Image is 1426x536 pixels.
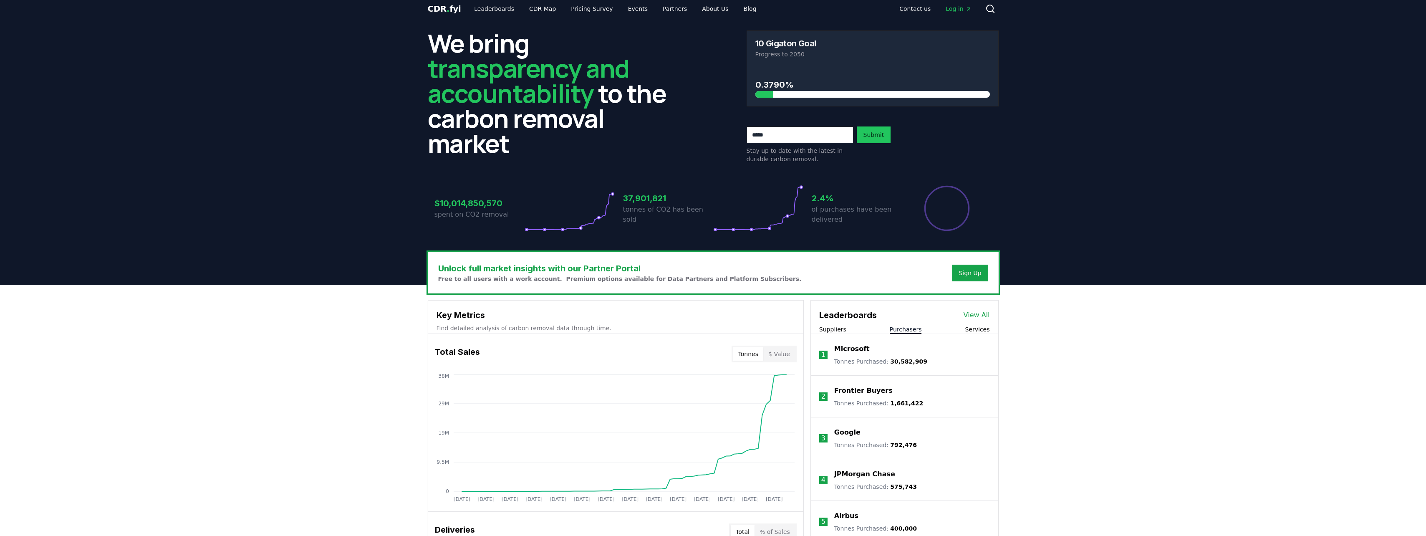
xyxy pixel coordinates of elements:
span: CDR fyi [428,4,461,14]
a: Partners [656,1,694,16]
nav: Main [893,1,978,16]
button: $ Value [763,347,795,361]
p: 1 [821,350,825,360]
button: Services [965,325,989,334]
tspan: [DATE] [573,496,591,502]
a: Google [834,427,861,437]
a: Contact us [893,1,937,16]
a: Airbus [834,511,858,521]
span: 1,661,422 [890,400,923,407]
p: tonnes of CO2 has been sold [623,205,713,225]
p: spent on CO2 removal [434,210,525,220]
nav: Main [467,1,763,16]
a: JPMorgan Chase [834,469,895,479]
tspan: [DATE] [646,496,663,502]
tspan: [DATE] [765,496,782,502]
span: transparency and accountability [428,51,629,110]
a: Log in [939,1,978,16]
tspan: 38M [438,373,449,379]
h3: Key Metrics [437,309,795,321]
tspan: 29M [438,401,449,407]
tspan: 0 [446,488,449,494]
span: Log in [946,5,972,13]
p: Find detailed analysis of carbon removal data through time. [437,324,795,332]
button: Suppliers [819,325,846,334]
span: 792,476 [890,442,917,448]
button: Purchasers [890,325,922,334]
a: Leaderboards [467,1,521,16]
p: Tonnes Purchased : [834,524,917,533]
h3: 37,901,821 [623,192,713,205]
tspan: [DATE] [525,496,543,502]
h3: Unlock full market insights with our Partner Portal [438,262,802,275]
h3: $10,014,850,570 [434,197,525,210]
button: Sign Up [952,265,988,281]
p: 4 [821,475,825,485]
p: Tonnes Purchased : [834,483,917,491]
tspan: [DATE] [694,496,711,502]
a: CDR Map [522,1,563,16]
h3: 10 Gigaton Goal [755,39,816,48]
p: Tonnes Purchased : [834,357,927,366]
tspan: [DATE] [621,496,639,502]
tspan: [DATE] [453,496,470,502]
h2: We bring to the carbon removal market [428,30,680,156]
p: Progress to 2050 [755,50,990,58]
span: 400,000 [890,525,917,532]
a: Events [621,1,654,16]
tspan: [DATE] [549,496,566,502]
p: 2 [821,392,825,402]
p: Tonnes Purchased : [834,441,917,449]
p: Free to all users with a work account. Premium options available for Data Partners and Platform S... [438,275,802,283]
tspan: 9.5M [437,459,449,465]
a: View All [964,310,990,320]
span: 575,743 [890,483,917,490]
button: Submit [857,126,891,143]
tspan: [DATE] [501,496,518,502]
tspan: [DATE] [742,496,759,502]
p: 5 [821,517,825,527]
a: Frontier Buyers [834,386,893,396]
tspan: [DATE] [477,496,495,502]
p: Stay up to date with the latest in durable carbon removal. [747,147,853,163]
span: 30,582,909 [890,358,927,365]
h3: 2.4% [812,192,902,205]
tspan: [DATE] [669,496,686,502]
a: Sign Up [959,269,981,277]
h3: 0.3790% [755,78,990,91]
h3: Leaderboards [819,309,877,321]
tspan: 19M [438,430,449,436]
span: . [447,4,449,14]
a: Blog [737,1,763,16]
tspan: [DATE] [717,496,734,502]
p: of purchases have been delivered [812,205,902,225]
a: CDR.fyi [428,3,461,15]
h3: Total Sales [435,346,480,362]
tspan: [DATE] [598,496,615,502]
a: About Us [695,1,735,16]
a: Pricing Survey [564,1,619,16]
a: Microsoft [834,344,870,354]
button: Tonnes [733,347,763,361]
p: 3 [821,433,825,443]
div: Percentage of sales delivered [924,185,970,232]
p: Tonnes Purchased : [834,399,923,407]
